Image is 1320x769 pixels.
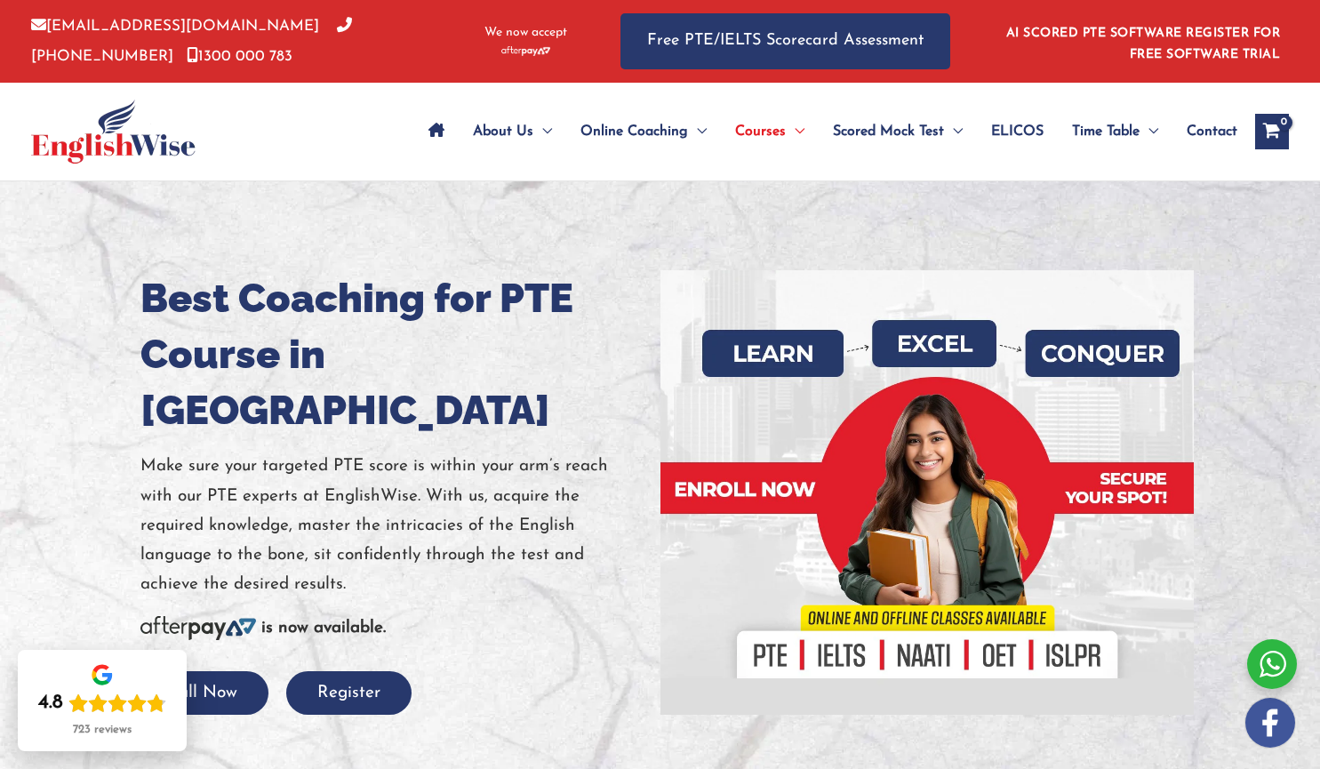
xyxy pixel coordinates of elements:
[1006,27,1281,61] a: AI SCORED PTE SOFTWARE REGISTER FOR FREE SOFTWARE TRIAL
[1072,100,1140,163] span: Time Table
[38,691,166,716] div: Rating: 4.8 out of 5
[1172,100,1237,163] a: Contact
[73,723,132,737] div: 723 reviews
[991,100,1044,163] span: ELICOS
[735,100,786,163] span: Courses
[473,100,533,163] span: About Us
[187,49,292,64] a: 1300 000 783
[38,691,63,716] div: 4.8
[944,100,963,163] span: Menu Toggle
[136,671,268,715] button: Call Now
[414,100,1237,163] nav: Site Navigation: Main Menu
[1187,100,1237,163] span: Contact
[140,270,647,438] h1: Best Coaching for PTE Course in [GEOGRAPHIC_DATA]
[31,19,352,63] a: [PHONE_NUMBER]
[31,100,196,164] img: cropped-ew-logo
[833,100,944,163] span: Scored Mock Test
[1245,698,1295,748] img: white-facebook.png
[786,100,804,163] span: Menu Toggle
[566,100,721,163] a: Online CoachingMenu Toggle
[140,452,647,599] p: Make sure your targeted PTE score is within your arm’s reach with our PTE experts at EnglishWise....
[721,100,819,163] a: CoursesMenu Toggle
[484,24,567,42] span: We now accept
[580,100,688,163] span: Online Coaching
[459,100,566,163] a: About UsMenu Toggle
[136,685,268,701] a: Call Now
[533,100,552,163] span: Menu Toggle
[286,671,412,715] button: Register
[31,19,319,34] a: [EMAIL_ADDRESS][DOMAIN_NAME]
[977,100,1058,163] a: ELICOS
[996,12,1289,70] aside: Header Widget 1
[1255,114,1289,149] a: View Shopping Cart, empty
[261,620,386,637] b: is now available.
[140,616,256,640] img: Afterpay-Logo
[620,13,950,69] a: Free PTE/IELTS Scorecard Assessment
[688,100,707,163] span: Menu Toggle
[819,100,977,163] a: Scored Mock TestMenu Toggle
[1140,100,1158,163] span: Menu Toggle
[286,685,412,701] a: Register
[1058,100,1172,163] a: Time TableMenu Toggle
[501,46,550,56] img: Afterpay-Logo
